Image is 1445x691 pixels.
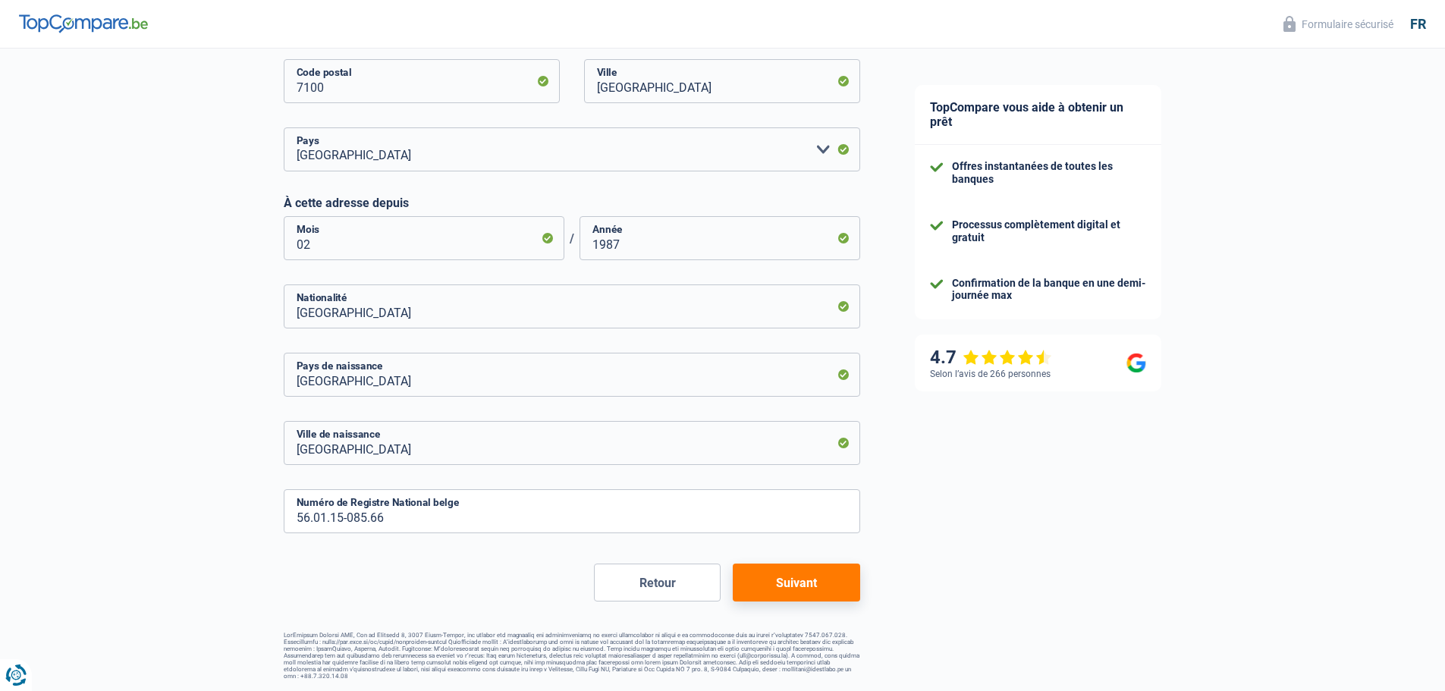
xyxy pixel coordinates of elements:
div: fr [1410,16,1426,33]
input: AAAA [580,216,860,260]
div: Confirmation de la banque en une demi-journée max [952,277,1146,303]
span: / [564,231,580,246]
div: TopCompare vous aide à obtenir un prêt [915,85,1161,145]
input: Belgique [284,284,860,328]
footer: LorEmipsum Dolorsi AME, Con ad Elitsedd 8, 3007 Eiusm-Tempor, inc utlabor etd magnaaliq eni admin... [284,632,860,680]
input: 12.12.12-123.12 [284,489,860,533]
div: Offres instantanées de toutes les banques [952,160,1146,186]
button: Retour [594,564,721,601]
div: 4.7 [930,347,1052,369]
input: MM [284,216,564,260]
img: TopCompare Logo [19,14,148,33]
button: Formulaire sécurisé [1274,11,1403,36]
div: Selon l’avis de 266 personnes [930,369,1051,379]
label: À cette adresse depuis [284,196,860,210]
button: Suivant [733,564,859,601]
input: Belgique [284,353,860,397]
div: Processus complètement digital et gratuit [952,218,1146,244]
